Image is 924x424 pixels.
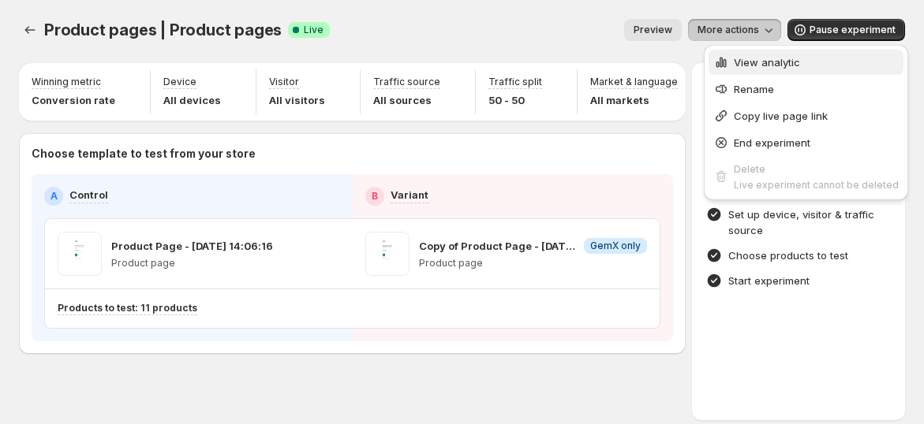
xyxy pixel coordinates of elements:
[488,76,542,88] p: Traffic split
[709,157,903,195] button: DeleteLive experiment cannot be deleted
[728,247,848,263] h4: Choose products to test
[734,83,774,95] span: Rename
[44,20,282,39] span: Product pages | Product pages
[734,110,828,122] span: Copy live page link
[709,50,903,75] button: View analytic
[624,19,682,41] button: Preview
[709,76,903,102] button: Rename
[698,24,759,36] span: More actions
[810,24,896,36] span: Pause experiment
[365,232,410,276] img: Copy of Product Page - Jun 12, 14:06:16
[51,190,58,203] h2: A
[111,238,273,254] p: Product Page - [DATE] 14:06:16
[163,92,221,108] p: All devices
[69,187,108,203] p: Control
[590,76,678,88] p: Market & language
[488,92,542,108] p: 50 - 50
[709,103,903,128] button: Copy live page link
[787,19,905,41] button: Pause experiment
[688,19,781,41] button: More actions
[709,130,903,155] button: End experiment
[19,19,41,41] button: Experiments
[419,238,578,254] p: Copy of Product Page - [DATE] 14:06:16
[734,161,899,177] div: Delete
[590,92,678,108] p: All markets
[373,76,440,88] p: Traffic source
[373,92,440,108] p: All sources
[634,24,672,36] span: Preview
[163,76,196,88] p: Device
[304,24,324,36] span: Live
[391,187,428,203] p: Variant
[32,92,115,108] p: Conversion rate
[32,146,673,162] p: Choose template to test from your store
[58,232,102,276] img: Product Page - Jun 12, 14:06:16
[111,257,273,270] p: Product page
[419,257,648,270] p: Product page
[269,92,325,108] p: All visitors
[734,179,899,191] span: Live experiment cannot be deleted
[58,302,197,314] p: Products to test: 11 products
[734,56,800,69] span: View analytic
[734,136,810,149] span: End experiment
[269,76,299,88] p: Visitor
[728,273,810,288] h4: Start experiment
[590,240,641,252] span: GemX only
[32,76,101,88] p: Winning metric
[728,206,891,238] h4: Set up device, visitor & traffic source
[372,190,378,203] h2: B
